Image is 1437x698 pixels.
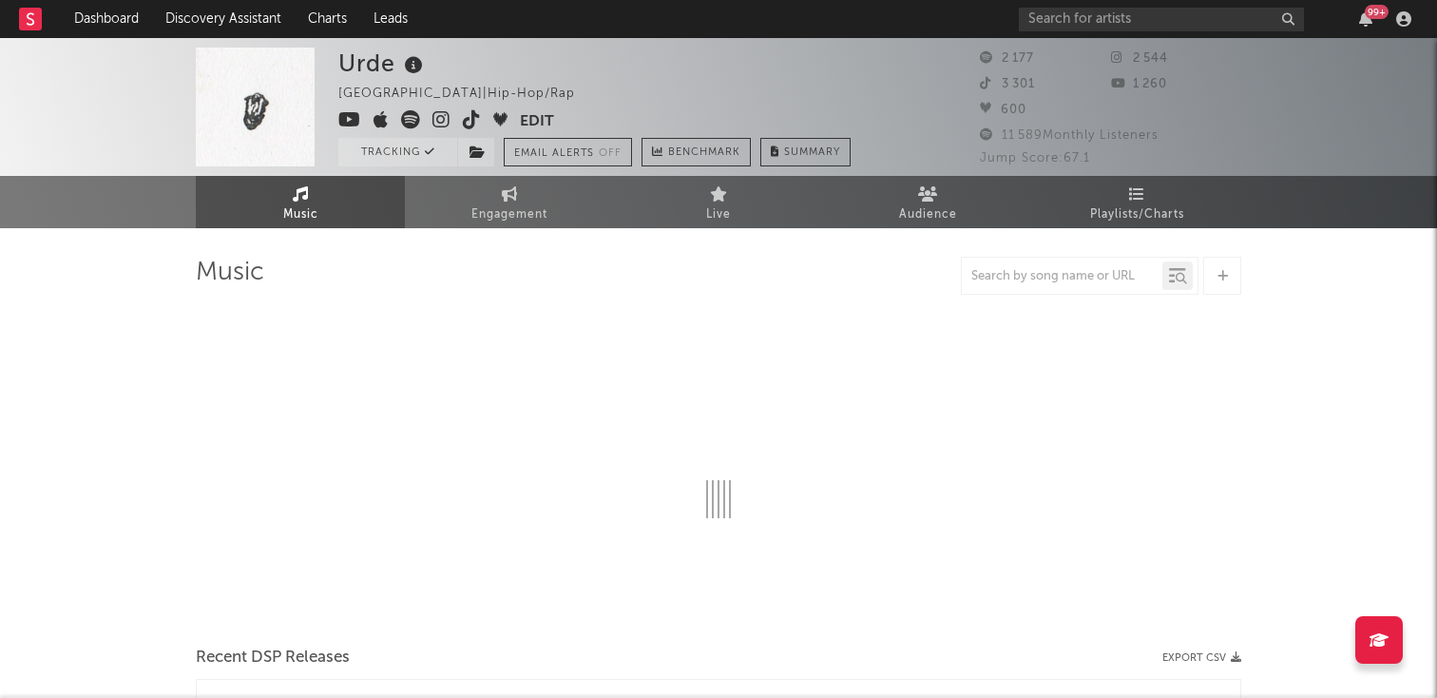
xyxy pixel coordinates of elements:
[471,204,547,226] span: Engagement
[1162,652,1241,664] button: Export CSV
[1111,78,1167,90] span: 1 260
[338,138,457,166] button: Tracking
[1365,5,1389,19] div: 99 +
[405,176,614,228] a: Engagement
[899,204,957,226] span: Audience
[1111,52,1168,65] span: 2 544
[980,152,1090,165] span: Jump Score: 67.1
[823,176,1032,228] a: Audience
[980,52,1034,65] span: 2 177
[196,647,350,669] span: Recent DSP Releases
[760,138,851,166] button: Summary
[1019,8,1304,31] input: Search for artists
[1090,204,1184,226] span: Playlists/Charts
[668,142,740,165] span: Benchmark
[1359,11,1372,27] button: 99+
[599,148,622,159] em: Off
[196,176,405,228] a: Music
[642,138,751,166] a: Benchmark
[614,176,823,228] a: Live
[338,48,428,79] div: Urde
[338,83,597,106] div: [GEOGRAPHIC_DATA] | Hip-Hop/Rap
[504,138,632,166] button: Email AlertsOff
[283,204,318,226] span: Music
[980,78,1035,90] span: 3 301
[784,147,840,158] span: Summary
[520,110,554,134] button: Edit
[706,204,731,226] span: Live
[962,269,1162,284] input: Search by song name or URL
[980,129,1159,142] span: 11 589 Monthly Listeners
[1032,176,1241,228] a: Playlists/Charts
[980,104,1026,116] span: 600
